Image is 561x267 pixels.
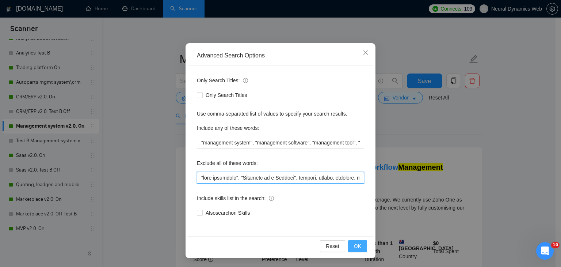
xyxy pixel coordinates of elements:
[269,196,274,201] span: info-circle
[197,110,364,118] div: Use comma-separated list of values to specify your search results.
[197,194,274,202] span: Include skills list in the search:
[363,50,369,56] span: close
[354,242,361,250] span: OK
[203,209,253,217] span: Also search on Skills
[320,240,345,252] button: Reset
[536,242,554,260] iframe: Intercom live chat
[197,52,364,60] div: Advanced Search Options
[197,76,248,84] span: Only Search Titles:
[203,91,250,99] span: Only Search Titles
[348,240,367,252] button: OK
[197,122,259,134] label: Include any of these words:
[551,242,560,248] span: 10
[326,242,339,250] span: Reset
[356,43,375,63] button: Close
[243,78,248,83] span: info-circle
[197,157,258,169] label: Exclude all of these words:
